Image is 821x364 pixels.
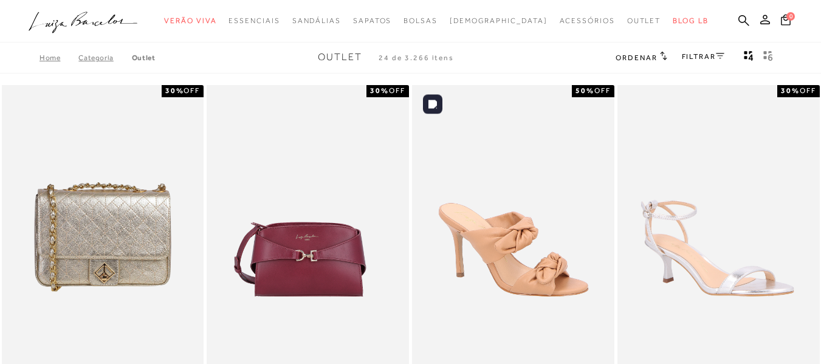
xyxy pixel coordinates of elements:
[318,52,362,63] span: Outlet
[450,10,548,32] a: noSubCategoriesText
[786,12,795,21] span: 0
[353,10,391,32] a: categoryNavScreenReaderText
[673,10,708,32] a: BLOG LB
[560,10,615,32] a: categoryNavScreenReaderText
[165,86,184,95] strong: 30%
[627,10,661,32] a: categoryNavScreenReaderText
[627,16,661,25] span: Outlet
[379,53,454,62] span: 24 de 3.266 itens
[740,50,757,66] button: Mostrar 4 produtos por linha
[228,10,280,32] a: categoryNavScreenReaderText
[404,16,438,25] span: Bolsas
[132,53,156,62] a: Outlet
[781,86,800,95] strong: 30%
[370,86,389,95] strong: 30%
[389,86,405,95] span: OFF
[292,16,341,25] span: Sandálias
[682,52,724,61] a: FILTRAR
[450,16,548,25] span: [DEMOGRAPHIC_DATA]
[164,10,216,32] a: categoryNavScreenReaderText
[184,86,200,95] span: OFF
[800,86,816,95] span: OFF
[616,53,657,62] span: Ordenar
[673,16,708,25] span: BLOG LB
[560,16,615,25] span: Acessórios
[575,86,594,95] strong: 50%
[353,16,391,25] span: Sapatos
[228,16,280,25] span: Essenciais
[292,10,341,32] a: categoryNavScreenReaderText
[78,53,131,62] a: Categoria
[40,53,78,62] a: Home
[777,13,794,30] button: 0
[404,10,438,32] a: categoryNavScreenReaderText
[164,16,216,25] span: Verão Viva
[594,86,611,95] span: OFF
[760,50,777,66] button: gridText6Desc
